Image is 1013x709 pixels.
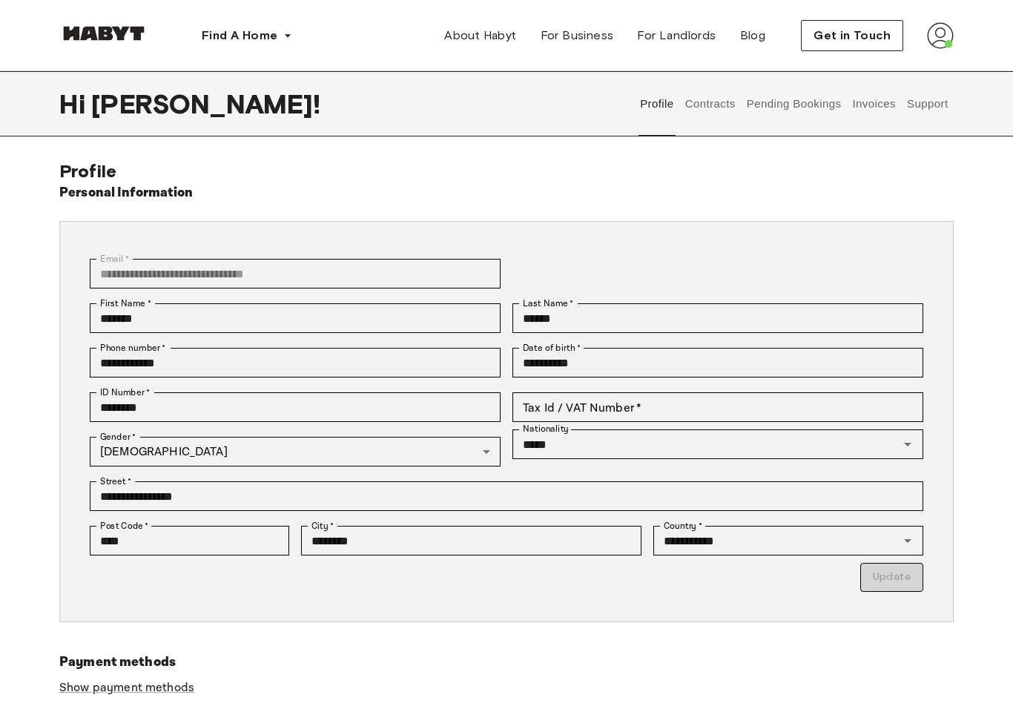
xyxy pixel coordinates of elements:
span: For Landlords [637,27,716,44]
label: Gender [100,430,136,443]
button: Profile [639,71,676,136]
label: Date of birth [523,341,581,354]
img: Habyt [59,26,148,41]
span: For Business [541,27,614,44]
span: About Habyt [444,27,516,44]
label: Nationality [523,423,569,435]
h6: Personal Information [59,182,194,203]
button: Get in Touch [801,20,903,51]
a: Blog [728,21,778,50]
button: Invoices [851,71,897,136]
div: user profile tabs [635,71,954,136]
label: Street [100,475,131,488]
a: About Habyt [432,21,528,50]
button: Contracts [683,71,737,136]
input: Choose date, selected date is May 15, 2003 [512,348,923,377]
span: [PERSON_NAME] ! [91,88,320,119]
label: Country [664,519,702,532]
button: Find A Home [190,21,304,50]
a: For Landlords [625,21,727,50]
button: Support [905,71,950,136]
div: You can't change your email address at the moment. Please reach out to customer support in case y... [90,259,501,288]
a: For Business [529,21,626,50]
button: Open [897,530,918,551]
span: Find A Home [202,27,277,44]
label: Last Name [523,297,574,310]
span: Hi [59,88,91,119]
img: avatar [927,22,954,49]
div: [DEMOGRAPHIC_DATA] [90,437,501,466]
span: Blog [740,27,766,44]
span: Get in Touch [814,27,891,44]
label: City [311,519,334,532]
span: Profile [59,160,116,182]
label: Phone number [100,341,166,354]
label: First Name [100,297,151,310]
button: Open [897,434,918,455]
button: Pending Bookings [745,71,843,136]
label: Post Code [100,519,149,532]
label: Email [100,252,129,266]
label: ID Number [100,386,150,399]
a: Show payment methods [59,680,194,696]
h6: Payment methods [59,652,954,673]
